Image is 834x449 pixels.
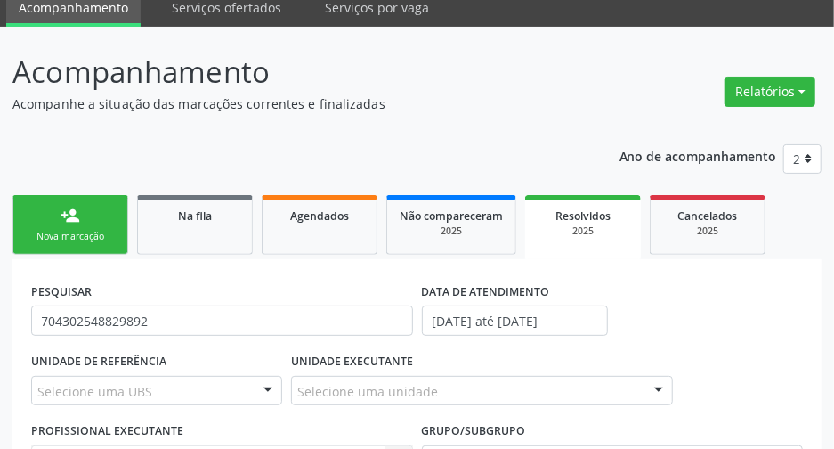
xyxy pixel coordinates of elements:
[400,208,503,224] span: Não compareceram
[422,306,608,336] input: Selecione um intervalo
[31,418,183,445] label: PROFISSIONAL EXECUTANTE
[725,77,815,107] button: Relatórios
[31,348,166,376] label: UNIDADE DE REFERÊNCIA
[61,206,80,225] div: person_add
[422,278,550,306] label: DATA DE ATENDIMENTO
[26,230,115,243] div: Nova marcação
[31,306,413,336] input: Nome, CNS
[400,224,503,238] div: 2025
[291,348,413,376] label: UNIDADE EXECUTANTE
[663,224,752,238] div: 2025
[538,224,628,238] div: 2025
[31,278,92,306] label: PESQUISAR
[678,208,738,224] span: Cancelados
[12,94,579,113] p: Acompanhe a situação das marcações correntes e finalizadas
[619,144,777,167] p: Ano de acompanhamento
[422,418,526,445] label: Grupo/Subgrupo
[37,382,152,401] span: Selecione uma UBS
[297,382,438,401] span: Selecione uma unidade
[555,208,611,224] span: Resolvidos
[178,208,212,224] span: Na fila
[12,50,579,94] p: Acompanhamento
[290,208,349,224] span: Agendados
